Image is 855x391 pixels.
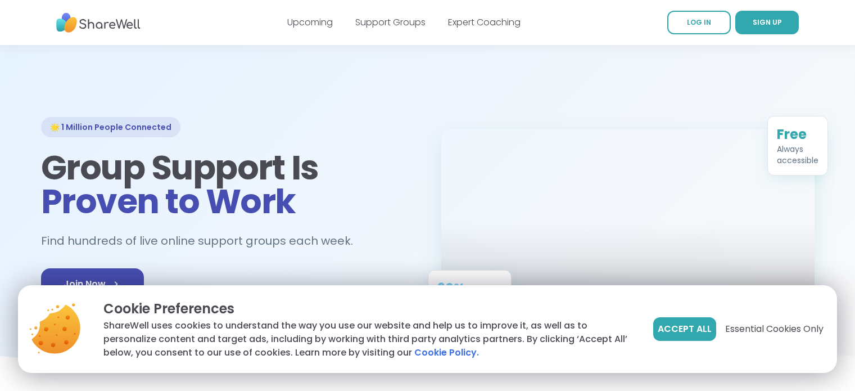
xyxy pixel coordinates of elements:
span: LOG IN [687,17,711,27]
a: Expert Coaching [448,16,521,29]
span: SIGN UP [753,17,782,27]
span: Proven to Work [41,178,296,225]
img: ShareWell Nav Logo [56,7,141,38]
p: Cookie Preferences [103,299,635,319]
div: Always accessible [777,143,818,166]
span: Join Now [64,277,121,291]
a: LOG IN [667,11,731,34]
a: SIGN UP [735,11,799,34]
span: Essential Cookies Only [725,322,824,336]
div: 🌟 1 Million People Connected [41,117,180,137]
h2: Find hundreds of live online support groups each week. [41,232,365,250]
span: Accept All [658,322,712,336]
p: ShareWell uses cookies to understand the way you use our website and help us to improve it, as we... [103,319,635,359]
a: Join Now [41,268,144,300]
button: Accept All [653,317,716,341]
a: Support Groups [355,16,426,29]
div: 90% [437,280,502,298]
a: Upcoming [287,16,333,29]
a: Cookie Policy. [414,346,479,359]
div: Free [777,125,818,143]
h1: Group Support Is [41,151,414,218]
